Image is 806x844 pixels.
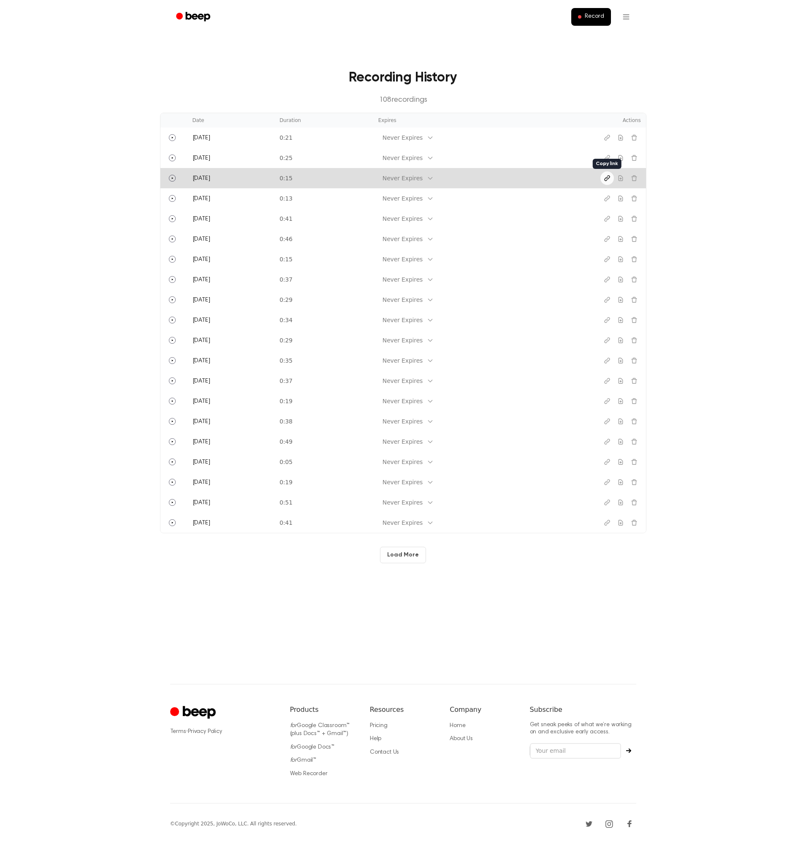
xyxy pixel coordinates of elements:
[274,290,373,310] td: 0:29
[600,273,614,286] button: Copy link
[614,212,627,225] button: Download recording
[530,705,636,715] h6: Subscribe
[193,155,210,161] span: [DATE]
[600,455,614,469] button: Copy link
[193,459,210,465] span: [DATE]
[166,273,179,286] button: Play
[290,705,356,715] h6: Products
[627,394,641,408] button: Delete recording
[600,334,614,347] button: Copy link
[274,472,373,492] td: 0:19
[290,757,297,763] i: for
[600,151,614,165] button: Copy link
[370,749,399,755] a: Contact Us
[600,131,614,144] button: Copy link
[193,216,210,222] span: [DATE]
[627,192,641,205] button: Delete recording
[274,391,373,411] td: 0:19
[600,313,614,327] button: Copy link
[370,736,381,742] a: Help
[383,336,423,345] div: Never Expires
[383,174,423,183] div: Never Expires
[383,235,423,244] div: Never Expires
[614,232,627,246] button: Download recording
[290,771,328,777] a: Web Recorder
[166,455,179,469] button: Play
[193,135,210,141] span: [DATE]
[274,229,373,249] td: 0:46
[193,520,210,526] span: [DATE]
[373,113,578,128] th: Expires
[627,334,641,347] button: Delete recording
[383,478,423,487] div: Never Expires
[600,293,614,307] button: Copy link
[383,275,423,284] div: Never Expires
[383,255,423,264] div: Never Expires
[627,232,641,246] button: Delete recording
[600,415,614,428] button: Copy link
[383,377,423,385] div: Never Expires
[370,723,388,729] a: Pricing
[602,817,616,830] a: Instagram
[614,273,627,286] button: Download recording
[614,496,627,509] button: Download recording
[193,480,210,486] span: [DATE]
[274,350,373,371] td: 0:35
[166,252,179,266] button: Play
[627,496,641,509] button: Delete recording
[383,458,423,467] div: Never Expires
[627,273,641,286] button: Delete recording
[614,455,627,469] button: Download recording
[166,212,179,225] button: Play
[600,374,614,388] button: Copy link
[290,723,350,737] a: forGoogle Classroom™ (plus Docs™ + Gmail™)
[627,151,641,165] button: Delete recording
[600,394,614,408] button: Copy link
[274,310,373,330] td: 0:34
[383,417,423,426] div: Never Expires
[274,148,373,168] td: 0:25
[600,171,614,185] button: Copy link
[578,113,646,128] th: Actions
[600,232,614,246] button: Copy link
[274,113,373,128] th: Duration
[274,249,373,269] td: 0:15
[274,269,373,290] td: 0:37
[193,399,210,404] span: [DATE]
[193,358,210,364] span: [DATE]
[166,374,179,388] button: Play
[614,252,627,266] button: Download recording
[166,232,179,246] button: Play
[170,9,218,25] a: Beep
[571,8,611,26] button: Record
[621,748,636,753] button: Subscribe
[274,431,373,452] td: 0:49
[166,394,179,408] button: Play
[166,354,179,367] button: Play
[614,475,627,489] button: Download recording
[193,500,210,506] span: [DATE]
[614,313,627,327] button: Download recording
[614,131,627,144] button: Download recording
[627,374,641,388] button: Delete recording
[274,492,373,513] td: 0:51
[370,705,436,715] h6: Resources
[166,171,179,185] button: Play
[383,214,423,223] div: Never Expires
[623,817,636,830] a: Facebook
[627,354,641,367] button: Delete recording
[290,744,335,750] a: forGoogle Docs™
[166,435,179,448] button: Play
[274,452,373,472] td: 0:05
[627,171,641,185] button: Delete recording
[170,705,218,721] a: Cruip
[616,7,636,27] button: Open menu
[193,297,210,303] span: [DATE]
[614,435,627,448] button: Download recording
[170,729,186,735] a: Terms
[614,151,627,165] button: Download recording
[600,212,614,225] button: Copy link
[274,371,373,391] td: 0:37
[614,334,627,347] button: Download recording
[627,131,641,144] button: Delete recording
